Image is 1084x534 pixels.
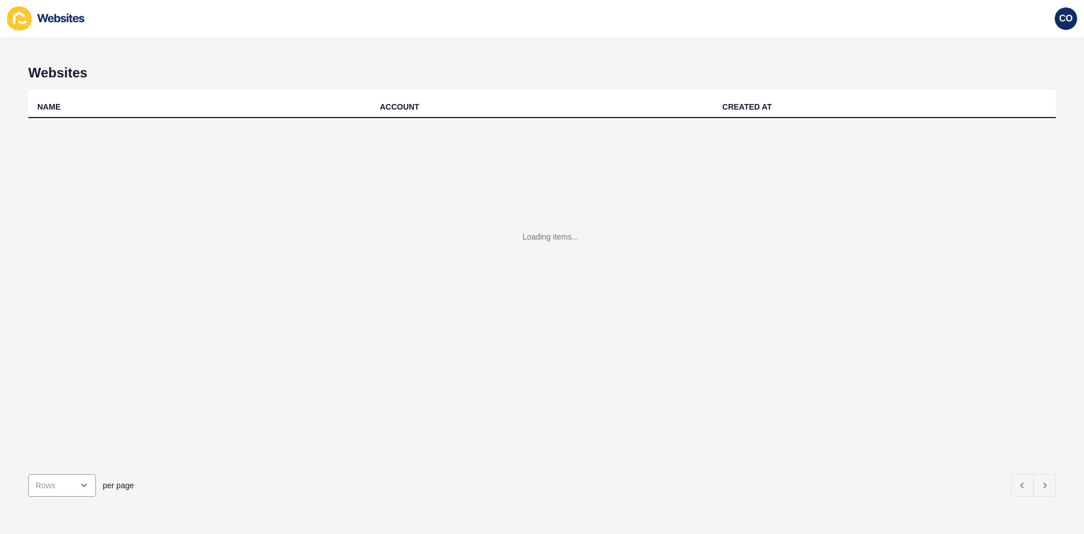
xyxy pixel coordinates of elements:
[523,231,579,242] div: Loading items...
[37,101,60,112] div: NAME
[28,65,1056,81] h1: Websites
[1059,13,1073,24] span: CO
[380,101,419,112] div: ACCOUNT
[103,480,134,491] span: per page
[28,474,96,497] div: open menu
[722,101,772,112] div: CREATED AT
